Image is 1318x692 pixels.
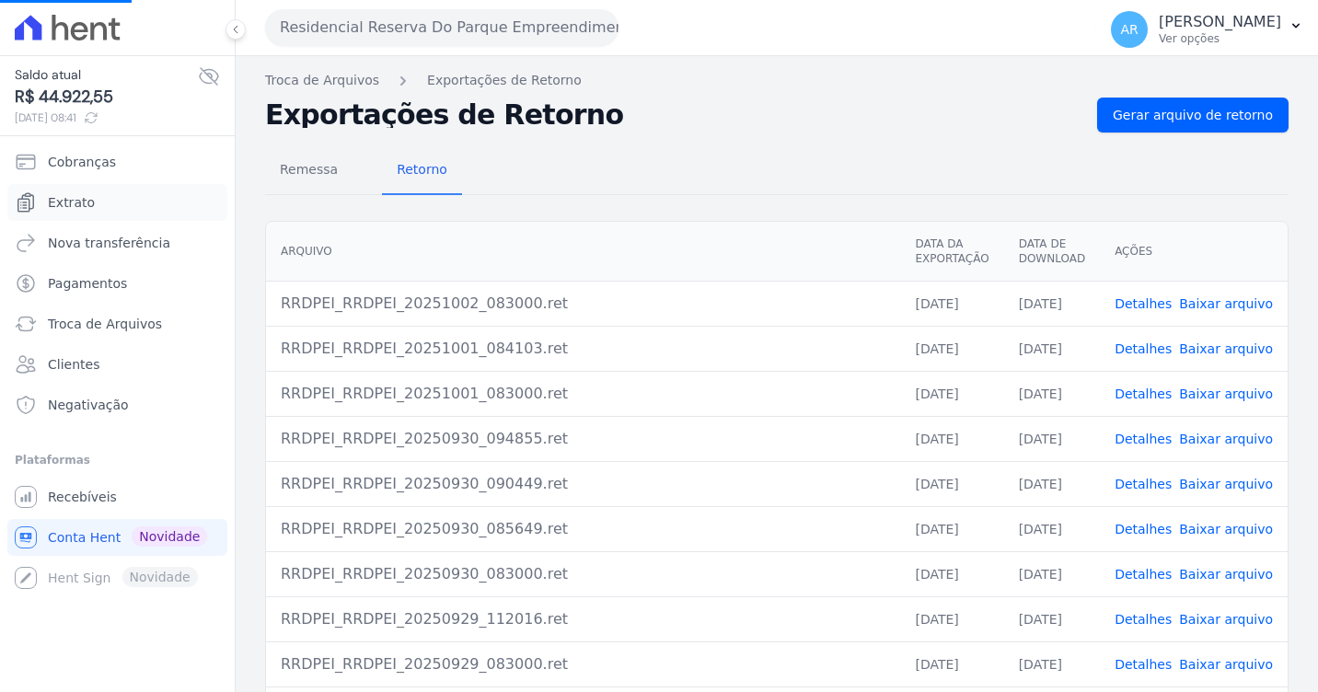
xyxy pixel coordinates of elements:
[900,371,1003,416] td: [DATE]
[900,506,1003,551] td: [DATE]
[281,338,885,360] div: RRDPEI_RRDPEI_20251001_084103.ret
[281,428,885,450] div: RRDPEI_RRDPEI_20250930_094855.ret
[1004,371,1100,416] td: [DATE]
[1179,657,1273,672] a: Baixar arquivo
[1159,13,1281,31] p: [PERSON_NAME]
[7,479,227,515] a: Recebíveis
[1115,477,1172,491] a: Detalhes
[48,193,95,212] span: Extrato
[281,293,885,315] div: RRDPEI_RRDPEI_20251002_083000.ret
[1115,567,1172,582] a: Detalhes
[48,234,170,252] span: Nova transferência
[7,225,227,261] a: Nova transferência
[281,383,885,405] div: RRDPEI_RRDPEI_20251001_083000.ret
[1115,522,1172,536] a: Detalhes
[15,144,220,596] nav: Sidebar
[1179,386,1273,401] a: Baixar arquivo
[265,147,353,195] a: Remessa
[1004,222,1100,282] th: Data de Download
[48,153,116,171] span: Cobranças
[7,519,227,556] a: Conta Hent Novidade
[15,65,198,85] span: Saldo atual
[265,71,379,90] a: Troca de Arquivos
[1179,341,1273,356] a: Baixar arquivo
[1179,612,1273,627] a: Baixar arquivo
[900,281,1003,326] td: [DATE]
[48,315,162,333] span: Troca de Arquivos
[1115,296,1172,311] a: Detalhes
[1004,281,1100,326] td: [DATE]
[1097,98,1289,133] a: Gerar arquivo de retorno
[1004,641,1100,686] td: [DATE]
[15,110,198,126] span: [DATE] 08:41
[1179,567,1273,582] a: Baixar arquivo
[265,71,1289,90] nav: Breadcrumb
[281,608,885,630] div: RRDPEI_RRDPEI_20250929_112016.ret
[386,151,458,188] span: Retorno
[15,449,220,471] div: Plataformas
[1004,551,1100,596] td: [DATE]
[1004,461,1100,506] td: [DATE]
[900,461,1003,506] td: [DATE]
[269,151,349,188] span: Remessa
[427,71,582,90] a: Exportações de Retorno
[1004,506,1100,551] td: [DATE]
[48,528,121,547] span: Conta Hent
[900,641,1003,686] td: [DATE]
[1115,386,1172,401] a: Detalhes
[7,386,227,423] a: Negativação
[1115,612,1172,627] a: Detalhes
[1179,432,1273,446] a: Baixar arquivo
[900,596,1003,641] td: [DATE]
[7,346,227,383] a: Clientes
[1179,477,1273,491] a: Baixar arquivo
[1100,222,1288,282] th: Ações
[265,102,1082,128] h2: Exportações de Retorno
[132,526,207,547] span: Novidade
[7,306,227,342] a: Troca de Arquivos
[281,653,885,675] div: RRDPEI_RRDPEI_20250929_083000.ret
[15,85,198,110] span: R$ 44.922,55
[48,488,117,506] span: Recebíveis
[281,518,885,540] div: RRDPEI_RRDPEI_20250930_085649.ret
[7,144,227,180] a: Cobranças
[900,222,1003,282] th: Data da Exportação
[382,147,462,195] a: Retorno
[1096,4,1318,55] button: AR [PERSON_NAME] Ver opções
[1004,416,1100,461] td: [DATE]
[1113,106,1273,124] span: Gerar arquivo de retorno
[1120,23,1138,36] span: AR
[1179,296,1273,311] a: Baixar arquivo
[1115,657,1172,672] a: Detalhes
[281,563,885,585] div: RRDPEI_RRDPEI_20250930_083000.ret
[48,355,99,374] span: Clientes
[900,551,1003,596] td: [DATE]
[7,265,227,302] a: Pagamentos
[281,473,885,495] div: RRDPEI_RRDPEI_20250930_090449.ret
[1004,596,1100,641] td: [DATE]
[48,274,127,293] span: Pagamentos
[900,326,1003,371] td: [DATE]
[266,222,900,282] th: Arquivo
[900,416,1003,461] td: [DATE]
[48,396,129,414] span: Negativação
[1115,432,1172,446] a: Detalhes
[1179,522,1273,536] a: Baixar arquivo
[1115,341,1172,356] a: Detalhes
[265,9,619,46] button: Residencial Reserva Do Parque Empreendimento Imobiliario LTDA
[1004,326,1100,371] td: [DATE]
[1159,31,1281,46] p: Ver opções
[7,184,227,221] a: Extrato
